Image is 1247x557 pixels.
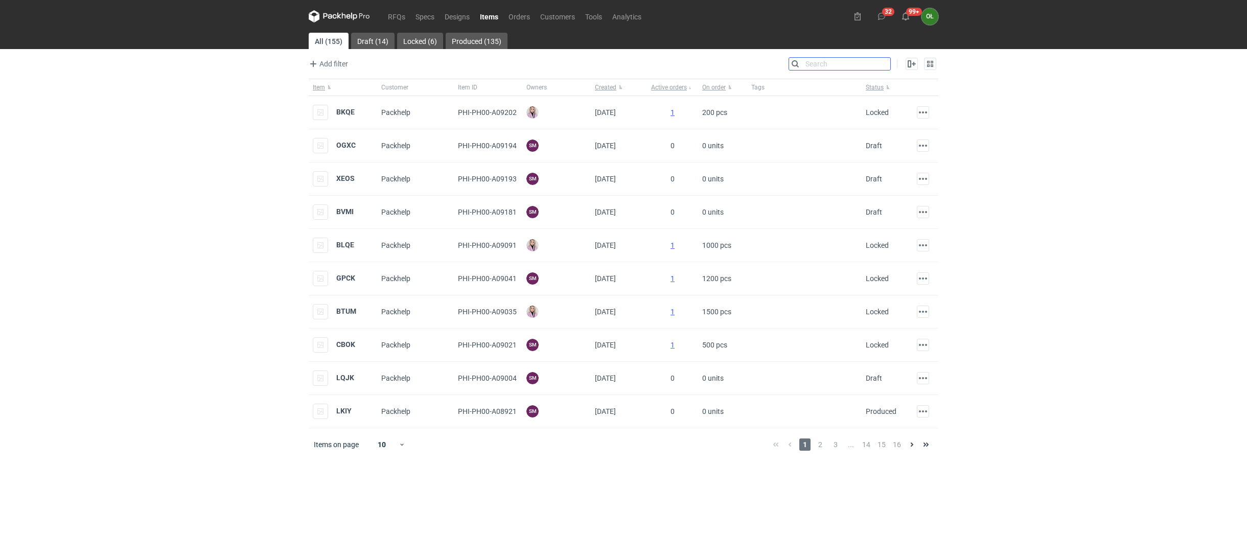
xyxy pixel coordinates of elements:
[866,307,889,317] div: Locked
[309,10,370,22] svg: Packhelp Pro
[866,373,882,383] div: Draft
[702,104,727,121] span: 200 pcs
[917,339,929,351] button: Actions
[917,140,929,152] button: Actions
[921,8,938,25] button: OŁ
[917,306,929,318] button: Actions
[671,108,675,117] a: 1
[410,10,440,22] a: Specs
[458,175,517,183] span: PHI-PH00-A09193
[591,262,647,295] div: [DATE]
[336,108,355,116] a: BKQE
[702,83,726,91] span: On order
[671,175,675,183] span: 0
[866,141,882,151] div: Draft
[873,8,890,25] button: 32
[698,395,747,428] div: 0 units
[591,229,647,262] div: [DATE]
[458,208,517,216] span: PHI-PH00-A09181
[698,262,747,295] div: 1200 pcs
[381,142,410,150] span: Packhelp
[309,79,377,96] button: Item
[458,341,517,349] span: PHI-PH00-A09021
[526,140,539,152] figcaption: SM
[671,142,675,150] span: 0
[862,79,913,96] button: Status
[336,340,355,349] a: CBOK
[698,163,747,196] div: 0 units
[336,274,355,282] a: GPCK
[698,129,747,163] div: 0 units
[336,307,356,315] a: BTUM
[866,207,882,217] div: Draft
[526,206,539,218] figcaption: SM
[458,308,517,316] span: PHI-PH00-A09035
[307,58,349,70] button: Add filter
[526,173,539,185] figcaption: SM
[702,337,727,353] span: 500 pcs
[815,438,826,451] span: 2
[591,96,647,129] div: [DATE]
[891,438,903,451] span: 16
[921,8,938,25] div: Olga Łopatowicz
[526,372,539,384] figcaption: SM
[383,10,410,22] a: RFQs
[458,374,517,382] span: PHI-PH00-A09004
[702,137,724,154] span: 0 units
[591,196,647,229] div: [DATE]
[591,129,647,163] div: [DATE]
[458,274,517,283] span: PHI-PH00-A09041
[866,107,889,118] div: Locked
[381,208,410,216] span: Packhelp
[381,241,410,249] span: Packhelp
[526,83,547,91] span: Owners
[336,207,354,216] a: BVMI
[917,173,929,185] button: Actions
[526,239,539,251] img: Klaudia Wiśniewska
[671,274,675,283] a: 1
[314,439,359,450] span: Items on page
[845,438,857,451] span: ...
[526,106,539,119] img: Klaudia Wiśniewska
[440,10,475,22] a: Designs
[917,106,929,119] button: Actions
[702,237,731,253] span: 1000 pcs
[336,141,356,149] strong: OGXC
[671,308,675,316] a: 1
[381,407,410,415] span: Packhelp
[830,438,841,451] span: 3
[702,370,724,386] span: 0 units
[381,308,410,316] span: Packhelp
[866,240,889,250] div: Locked
[751,83,765,91] span: Tags
[475,10,503,22] a: Items
[397,33,443,49] a: Locked (6)
[381,175,410,183] span: Packhelp
[651,83,687,91] span: Active orders
[526,339,539,351] figcaption: SM
[591,79,647,96] button: Created
[917,405,929,417] button: Actions
[535,10,580,22] a: Customers
[702,304,731,320] span: 1500 pcs
[580,10,607,22] a: Tools
[336,407,352,415] a: LKIY
[313,83,325,91] span: Item
[591,395,647,428] div: [DATE]
[698,329,747,362] div: 500 pcs
[866,340,889,350] div: Locked
[671,374,675,382] span: 0
[458,407,517,415] span: PHI-PH00-A08921
[336,174,355,182] a: XEOS
[799,438,811,451] span: 1
[458,241,517,249] span: PHI-PH00-A09091
[671,407,675,415] span: 0
[671,241,675,249] a: 1
[591,295,647,329] div: [DATE]
[866,406,896,416] div: Produced
[336,374,354,382] a: LQJK
[698,362,747,395] div: 0 units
